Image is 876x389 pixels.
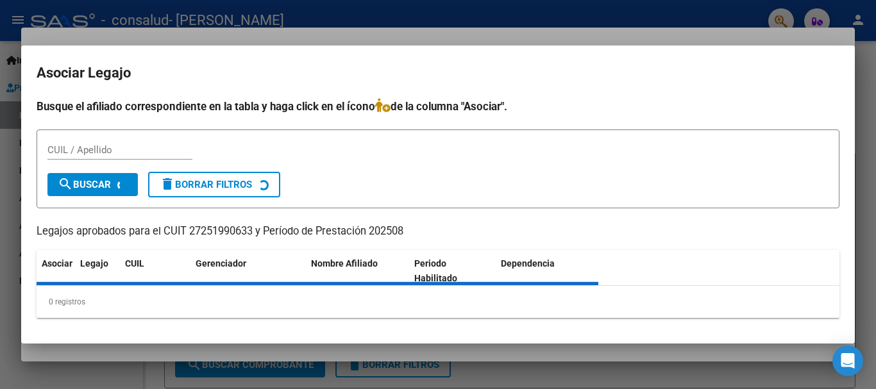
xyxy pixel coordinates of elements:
span: Asociar [42,258,72,269]
datatable-header-cell: Periodo Habilitado [409,250,496,292]
span: Periodo Habilitado [414,258,457,283]
div: 0 registros [37,286,839,318]
span: Gerenciador [196,258,246,269]
button: Borrar Filtros [148,172,280,197]
span: CUIL [125,258,144,269]
datatable-header-cell: Nombre Afiliado [306,250,409,292]
mat-icon: delete [160,176,175,192]
button: Buscar [47,173,138,196]
span: Nombre Afiliado [311,258,378,269]
datatable-header-cell: CUIL [120,250,190,292]
h4: Busque el afiliado correspondiente en la tabla y haga click en el ícono de la columna "Asociar". [37,98,839,115]
datatable-header-cell: Legajo [75,250,120,292]
datatable-header-cell: Dependencia [496,250,599,292]
div: Open Intercom Messenger [832,345,863,376]
span: Dependencia [501,258,555,269]
span: Legajo [80,258,108,269]
h2: Asociar Legajo [37,61,839,85]
p: Legajos aprobados para el CUIT 27251990633 y Período de Prestación 202508 [37,224,839,240]
span: Buscar [58,179,111,190]
datatable-header-cell: Asociar [37,250,75,292]
mat-icon: search [58,176,73,192]
datatable-header-cell: Gerenciador [190,250,306,292]
span: Borrar Filtros [160,179,252,190]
